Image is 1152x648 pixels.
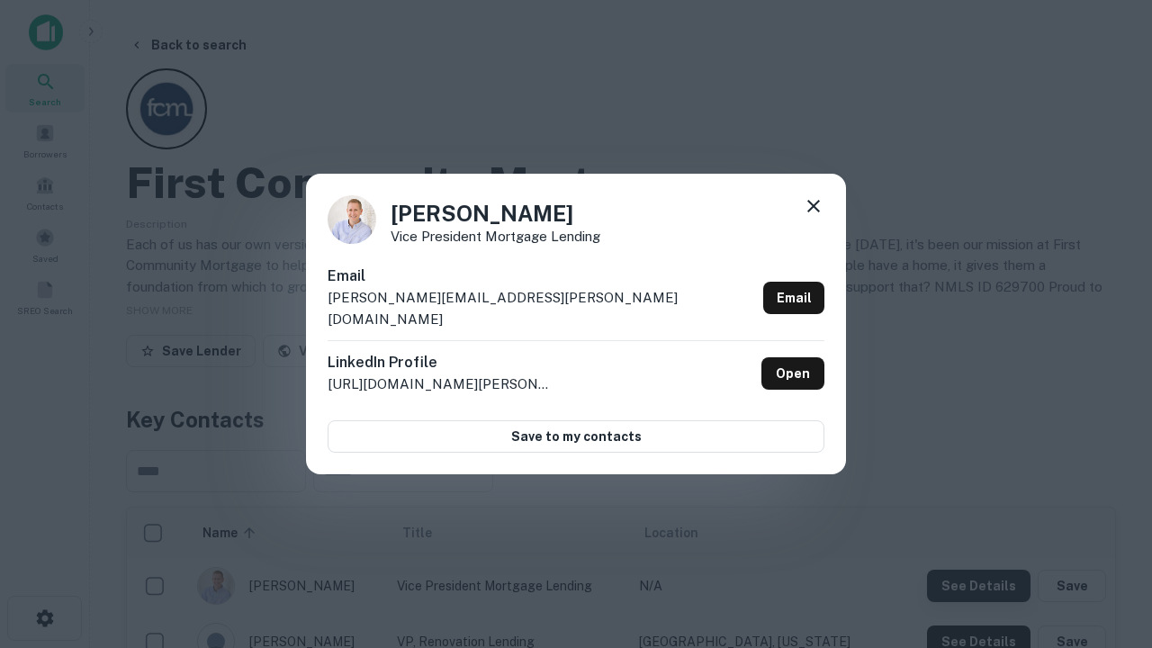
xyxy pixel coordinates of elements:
img: 1520878720083 [328,195,376,244]
h6: LinkedIn Profile [328,352,553,373]
button: Save to my contacts [328,420,824,453]
p: Vice President Mortgage Lending [391,229,600,243]
h4: [PERSON_NAME] [391,197,600,229]
a: Open [761,357,824,390]
p: [URL][DOMAIN_NAME][PERSON_NAME] [328,373,553,395]
iframe: Chat Widget [1062,446,1152,533]
h6: Email [328,265,756,287]
a: Email [763,282,824,314]
p: [PERSON_NAME][EMAIL_ADDRESS][PERSON_NAME][DOMAIN_NAME] [328,287,756,329]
